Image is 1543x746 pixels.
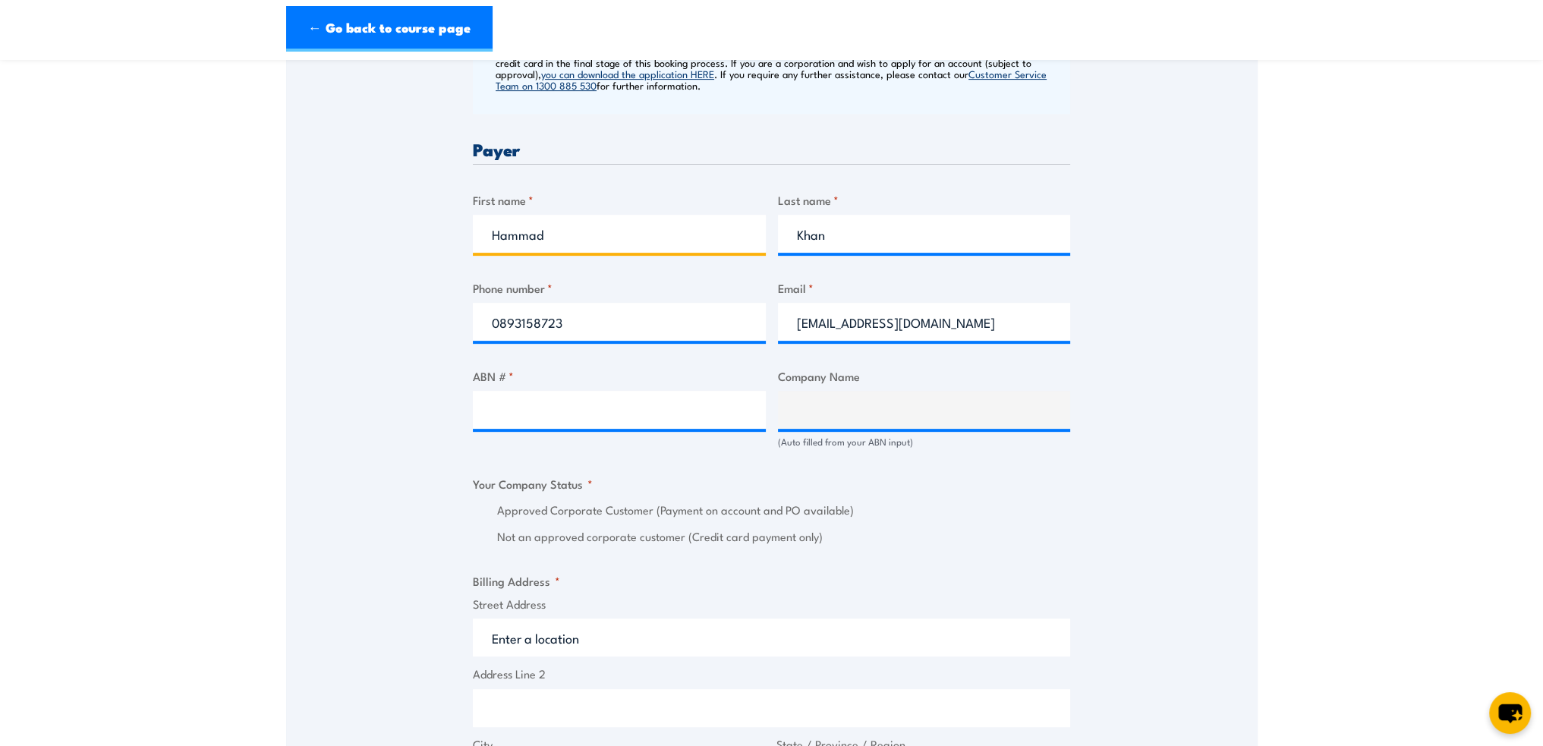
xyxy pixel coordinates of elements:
input: Enter a location [473,619,1070,656]
a: Customer Service Team on 1300 885 530 [496,67,1047,92]
div: (Auto filled from your ABN input) [778,435,1071,449]
legend: Your Company Status [473,475,593,493]
button: chat-button [1489,692,1531,734]
label: Street Address [473,596,1070,613]
label: First name [473,191,766,209]
legend: Billing Address [473,572,560,590]
p: Payment on account is only available to approved Corporate Customers who have previously applied ... [496,34,1066,91]
label: Phone number [473,279,766,297]
a: ← Go back to course page [286,6,493,52]
a: you can download the application HERE [541,67,714,80]
label: Last name [778,191,1071,209]
h3: Payer [473,140,1070,158]
label: ABN # [473,367,766,385]
label: Address Line 2 [473,666,1070,683]
label: Approved Corporate Customer (Payment on account and PO available) [497,502,1070,519]
label: Not an approved corporate customer (Credit card payment only) [497,528,1070,546]
label: Email [778,279,1071,297]
label: Company Name [778,367,1071,385]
